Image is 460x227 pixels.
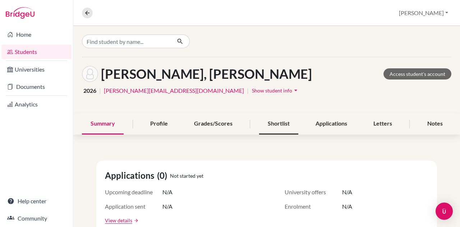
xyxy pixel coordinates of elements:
span: Upcoming deadline [105,188,162,196]
a: Home [1,27,72,42]
img: Bridge-U [6,7,34,19]
a: [PERSON_NAME][EMAIL_ADDRESS][DOMAIN_NAME] [104,86,244,95]
span: 2026 [83,86,96,95]
a: Students [1,45,72,59]
i: arrow_drop_down [292,87,299,94]
span: | [99,86,101,95]
div: Applications [307,113,356,135]
button: [PERSON_NAME] [396,6,451,20]
a: Access student's account [383,68,451,80]
a: arrow_forward [132,218,139,223]
div: Profile [142,113,176,135]
a: Documents [1,80,72,94]
input: Find student by name... [82,35,171,48]
a: Universities [1,62,72,77]
span: University offers [285,188,342,196]
span: | [247,86,249,95]
span: N/A [342,188,352,196]
span: N/A [342,202,352,211]
a: Help center [1,194,72,208]
h1: [PERSON_NAME], [PERSON_NAME] [101,66,312,82]
div: Shortlist [259,113,298,135]
span: Enrolment [285,202,342,211]
a: Community [1,211,72,226]
a: Analytics [1,97,72,112]
div: Grades/Scores [185,113,241,135]
div: Letters [365,113,401,135]
span: Applications [105,169,157,182]
span: Application sent [105,202,162,211]
span: Show student info [252,87,292,94]
span: (0) [157,169,170,182]
span: Not started yet [170,172,203,180]
a: View details [105,217,132,224]
button: Show student infoarrow_drop_down [252,85,300,96]
span: N/A [162,202,172,211]
span: N/A [162,188,172,196]
div: Summary [82,113,124,135]
div: Open Intercom Messenger [436,203,453,220]
img: Juliana Lope Medina's avatar [82,66,98,82]
div: Notes [419,113,451,135]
